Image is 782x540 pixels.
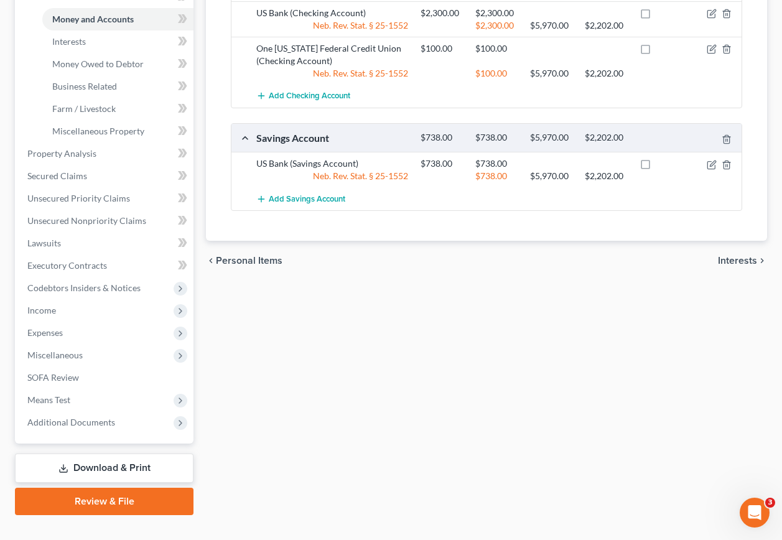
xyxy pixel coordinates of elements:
span: Money and Accounts [52,14,134,24]
a: Farm / Livestock [42,98,193,120]
a: Executory Contracts [17,254,193,277]
span: Property Analysis [27,148,96,159]
div: Neb. Rev. Stat. § 25-1552 [250,170,414,182]
span: Interests [718,256,757,266]
div: $2,202.00 [579,67,633,80]
div: $2,300.00 [469,7,524,19]
div: $738.00 [469,132,524,144]
span: Means Test [27,394,70,405]
div: One [US_STATE] Federal Credit Union (Checking Account) [250,42,414,67]
span: Secured Claims [27,170,87,181]
iframe: Intercom live chat [740,498,770,528]
a: Property Analysis [17,142,193,165]
a: Miscellaneous Property [42,120,193,142]
button: Add Savings Account [256,187,345,210]
span: Expenses [27,327,63,338]
div: $738.00 [414,132,469,144]
span: Farm / Livestock [52,103,116,114]
a: Unsecured Priority Claims [17,187,193,210]
span: Miscellaneous Property [52,126,144,136]
span: Executory Contracts [27,260,107,271]
a: Download & Print [15,454,193,483]
div: $738.00 [414,157,469,170]
span: Income [27,305,56,315]
span: Money Owed to Debtor [52,58,144,69]
button: Add Checking Account [256,85,350,108]
a: SOFA Review [17,366,193,389]
span: Additional Documents [27,417,115,427]
a: Money Owed to Debtor [42,53,193,75]
div: $100.00 [469,42,524,55]
div: Neb. Rev. Stat. § 25-1552 [250,67,414,80]
div: US Bank (Savings Account) [250,157,414,170]
div: $100.00 [414,42,469,55]
span: 3 [765,498,775,508]
span: SOFA Review [27,372,79,383]
div: $5,970.00 [524,170,579,182]
div: $5,970.00 [524,132,579,144]
span: Codebtors Insiders & Notices [27,282,141,293]
div: $5,970.00 [524,67,579,80]
span: Miscellaneous [27,350,83,360]
a: Business Related [42,75,193,98]
a: Unsecured Nonpriority Claims [17,210,193,232]
span: Interests [52,36,86,47]
button: Interests chevron_right [718,256,767,266]
div: $2,202.00 [579,132,633,144]
a: Review & File [15,488,193,515]
div: $738.00 [469,157,524,170]
button: chevron_left Personal Items [206,256,282,266]
div: $2,300.00 [469,19,524,32]
div: Neb. Rev. Stat. § 25-1552 [250,19,414,32]
i: chevron_right [757,256,767,266]
div: Savings Account [250,131,414,144]
div: US Bank (Checking Account) [250,7,414,19]
div: $100.00 [469,67,524,80]
div: $2,202.00 [579,170,633,182]
div: $738.00 [469,170,524,182]
a: Secured Claims [17,165,193,187]
span: Add Checking Account [269,91,350,101]
i: chevron_left [206,256,216,266]
a: Lawsuits [17,232,193,254]
span: Unsecured Priority Claims [27,193,130,203]
span: Business Related [52,81,117,91]
span: Lawsuits [27,238,61,248]
div: $2,300.00 [414,7,469,19]
a: Money and Accounts [42,8,193,30]
span: Add Savings Account [269,194,345,204]
div: $5,970.00 [524,19,579,32]
span: Personal Items [216,256,282,266]
div: $2,202.00 [579,19,633,32]
a: Interests [42,30,193,53]
span: Unsecured Nonpriority Claims [27,215,146,226]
